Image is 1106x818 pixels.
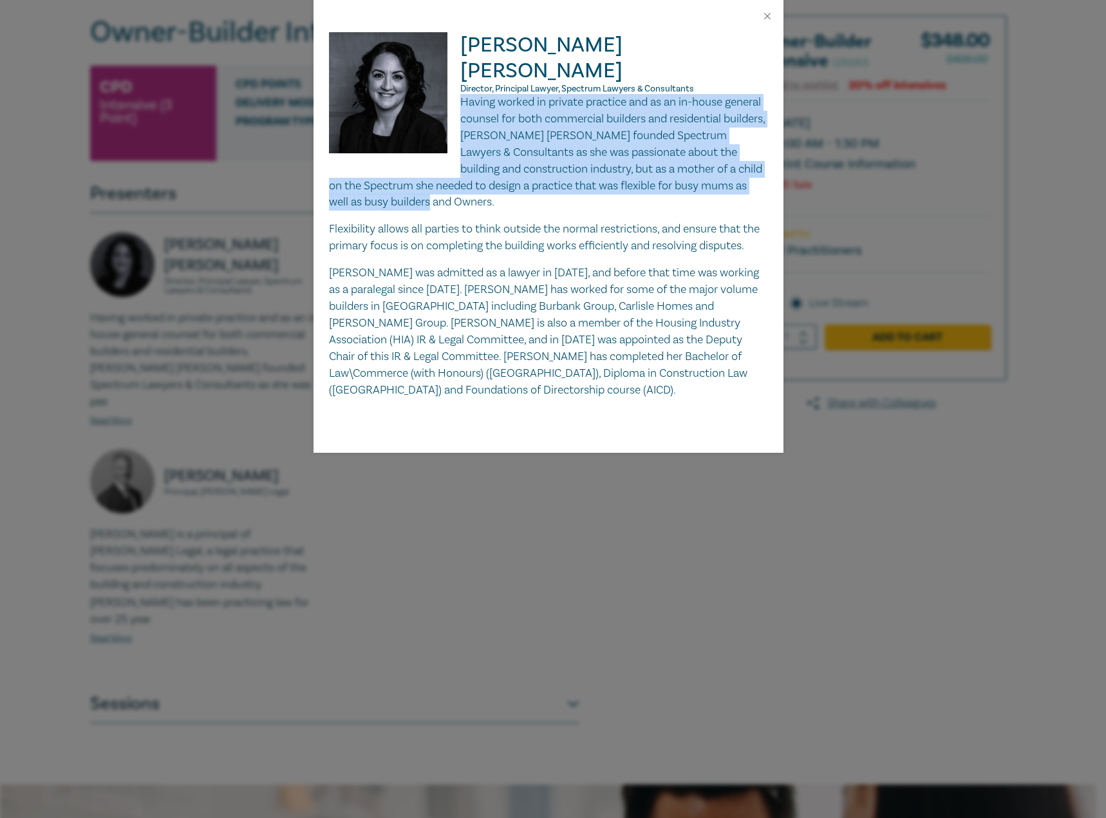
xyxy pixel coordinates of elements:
[329,32,768,94] h2: [PERSON_NAME] [PERSON_NAME]
[329,94,768,211] p: Having worked in private practice and as an in-house general counsel for both commercial builders...
[329,32,461,166] img: Donna Abu-Elias
[460,83,694,95] span: Director, Principal Lawyer, Spectrum Lawyers & Consultants
[762,10,773,22] button: Close
[329,221,768,254] p: Flexibility allows all parties to think outside the normal restrictions, and ensure that the prim...
[329,265,768,398] p: [PERSON_NAME] was admitted as a lawyer in [DATE], and before that time was working as a paralegal...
